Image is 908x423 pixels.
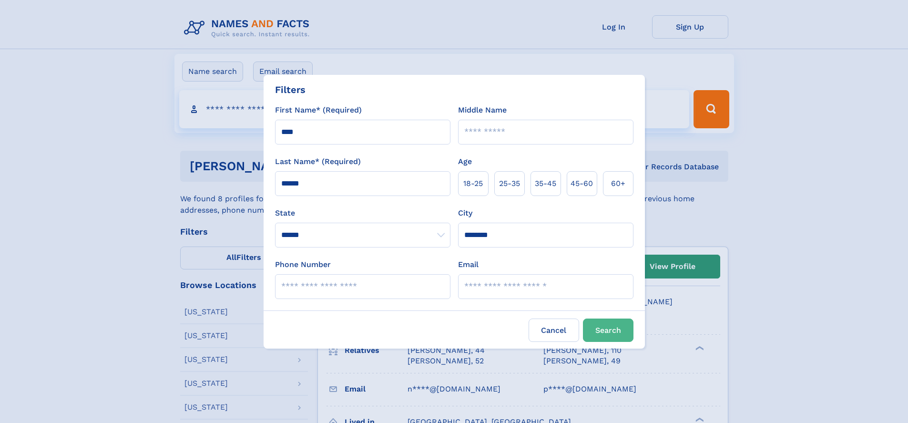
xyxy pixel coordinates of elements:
[458,104,507,116] label: Middle Name
[275,259,331,270] label: Phone Number
[583,319,633,342] button: Search
[463,178,483,189] span: 18‑25
[275,156,361,167] label: Last Name* (Required)
[458,156,472,167] label: Age
[458,259,479,270] label: Email
[275,83,306,97] div: Filters
[535,178,556,189] span: 35‑45
[571,178,593,189] span: 45‑60
[275,207,450,219] label: State
[529,319,579,342] label: Cancel
[458,207,472,219] label: City
[275,104,362,116] label: First Name* (Required)
[499,178,520,189] span: 25‑35
[611,178,625,189] span: 60+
